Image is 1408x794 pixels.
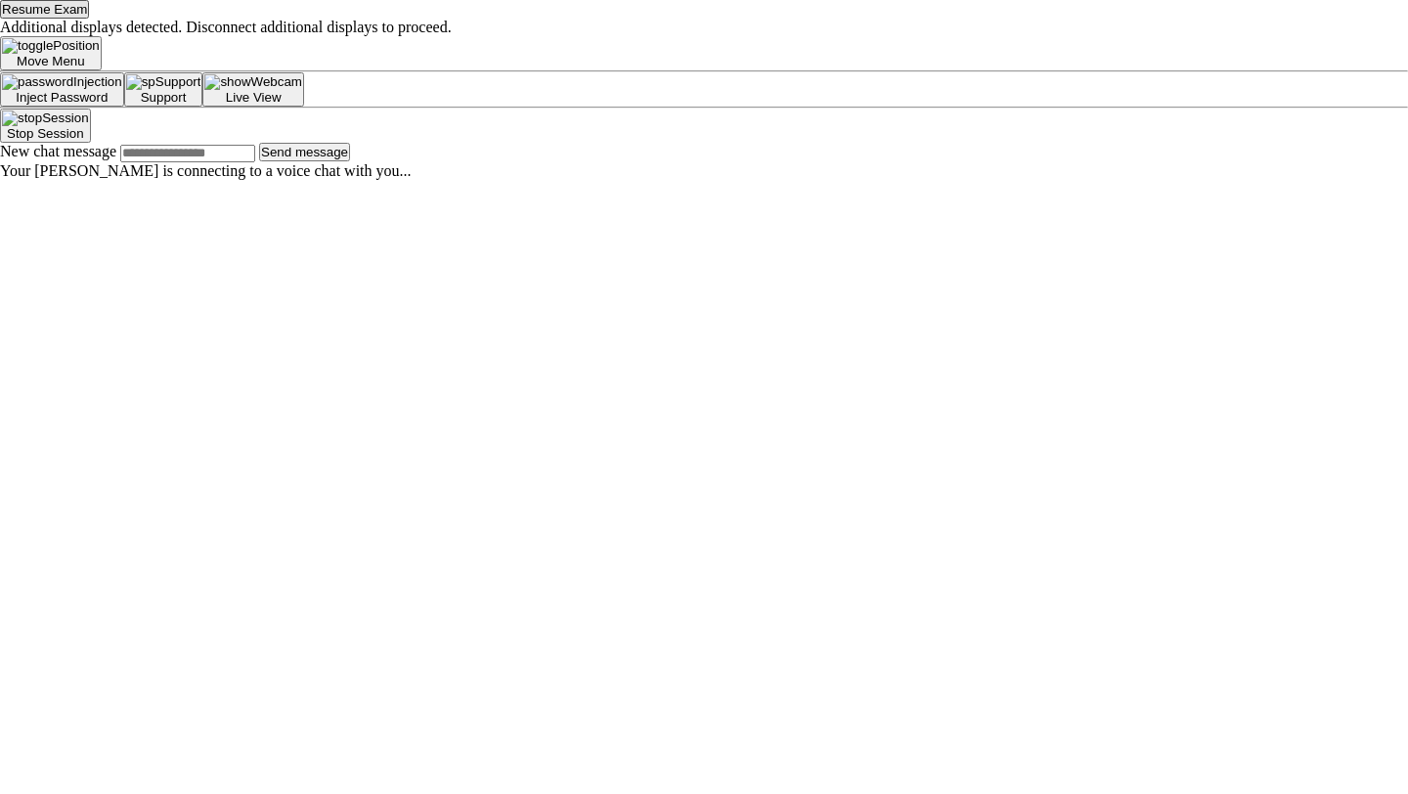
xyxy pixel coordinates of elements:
button: Support [124,72,203,107]
img: showWebcam [204,74,301,90]
button: Send message [259,143,350,161]
p: Move Menu [2,54,100,68]
span: Send message [261,145,348,159]
img: stopSession [2,110,89,126]
button: Live View [202,72,303,107]
img: spSupport [126,74,201,90]
p: Live View [204,90,301,105]
img: togglePosition [2,38,100,54]
img: passwordInjection [2,74,122,90]
p: Stop Session [2,126,89,141]
p: Inject Password [2,90,122,105]
p: Support [126,90,201,105]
